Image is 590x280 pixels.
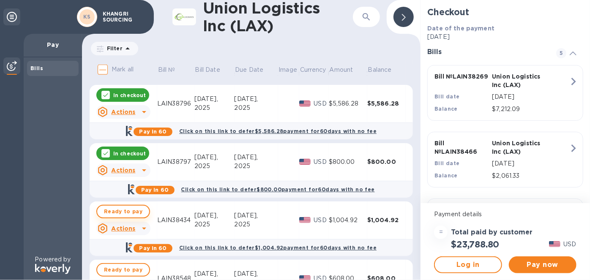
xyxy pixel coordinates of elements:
[509,256,576,273] button: Pay now
[194,153,235,162] div: [DATE],
[434,72,489,81] p: Bill № LAIN38269
[157,99,194,108] div: LAIN38796
[434,256,502,273] button: Log in
[330,65,364,74] span: Amount
[368,65,392,74] p: Balance
[111,225,135,232] u: Actions
[157,216,194,225] div: LAIN38434
[139,128,167,135] b: Pay in 60
[427,132,583,188] button: Bill №LAIN38466Union Logistics Inc (LAX)Bill date[DATE]Balance$2,061.33
[434,160,460,166] b: Bill date
[113,150,146,157] p: In checkout
[141,187,169,193] b: Pay in 60
[194,95,235,103] div: [DATE],
[158,65,175,74] p: Bill №
[194,103,235,112] div: 2025
[367,216,406,224] div: $1,004.92
[194,220,235,229] div: 2025
[235,153,278,162] div: [DATE],
[179,245,377,251] b: Click on this link to defer $1,004.92 payment for 60 days with no fee
[279,65,297,74] p: Image
[330,65,353,74] p: Amount
[434,139,489,156] p: Bill № LAIN38466
[235,65,274,74] span: Due Date
[451,239,499,250] h2: $23,788.80
[235,162,278,171] div: 2025
[564,240,576,249] p: USD
[427,33,583,41] p: [DATE]
[96,205,150,218] button: Ready to pay
[300,65,326,74] p: Currency
[434,106,458,112] b: Balance
[83,14,91,20] b: KS
[194,162,235,171] div: 2025
[329,158,367,166] div: $800.00
[195,65,220,74] p: Bill Date
[314,216,329,225] p: USD
[235,269,278,278] div: [DATE],
[427,65,583,121] button: Bill №LAIN38269Union Logistics Inc (LAX)Bill date[DATE]Balance$7,212.09
[314,158,329,166] p: USD
[367,158,406,166] div: $800.00
[427,48,546,56] h3: Bills
[549,241,560,247] img: USD
[367,99,406,108] div: $5,586.28
[492,159,569,168] p: [DATE]
[492,105,569,114] p: $7,212.09
[104,45,123,52] p: Filter
[30,65,43,71] b: Bills
[112,65,134,74] p: Mark all
[314,99,329,108] p: USD
[235,103,278,112] div: 2025
[111,167,135,174] u: Actions
[427,7,583,17] h2: Checkout
[492,171,569,180] p: $2,061.33
[434,210,576,219] p: Payment details
[516,260,570,270] span: Pay now
[299,101,311,106] img: USD
[434,172,458,179] b: Balance
[104,265,142,275] span: Ready to pay
[492,92,569,101] p: [DATE]
[299,159,311,165] img: USD
[235,65,263,74] p: Due Date
[442,260,494,270] span: Log in
[492,139,546,156] p: Union Logistics Inc (LAX)
[434,93,460,100] b: Bill date
[113,92,146,99] p: In checkout
[329,99,367,108] div: $5,586.28
[299,217,311,223] img: USD
[179,128,377,134] b: Click on this link to defer $5,586.28 payment for 60 days with no fee
[35,264,71,274] img: Logo
[235,95,278,103] div: [DATE],
[368,65,403,74] span: Balance
[158,65,186,74] span: Bill №
[235,211,278,220] div: [DATE],
[157,158,194,166] div: LAIN38797
[492,72,546,89] p: Union Logistics Inc (LAX)
[194,211,235,220] div: [DATE],
[181,186,375,193] b: Click on this link to defer $800.00 payment for 60 days with no fee
[35,255,71,264] p: Powered by
[103,11,145,23] p: KHANGRI SOURCING
[556,48,566,58] span: 5
[434,226,448,239] div: =
[329,216,367,225] div: $1,004.92
[195,65,231,74] span: Bill Date
[96,263,150,277] button: Ready to pay
[194,269,235,278] div: [DATE],
[427,25,494,32] b: Date of the payment
[139,245,167,251] b: Pay in 60
[451,228,533,237] h3: Total paid by customer
[111,109,135,115] u: Actions
[235,220,278,229] div: 2025
[104,207,142,217] span: Ready to pay
[30,41,75,49] p: Pay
